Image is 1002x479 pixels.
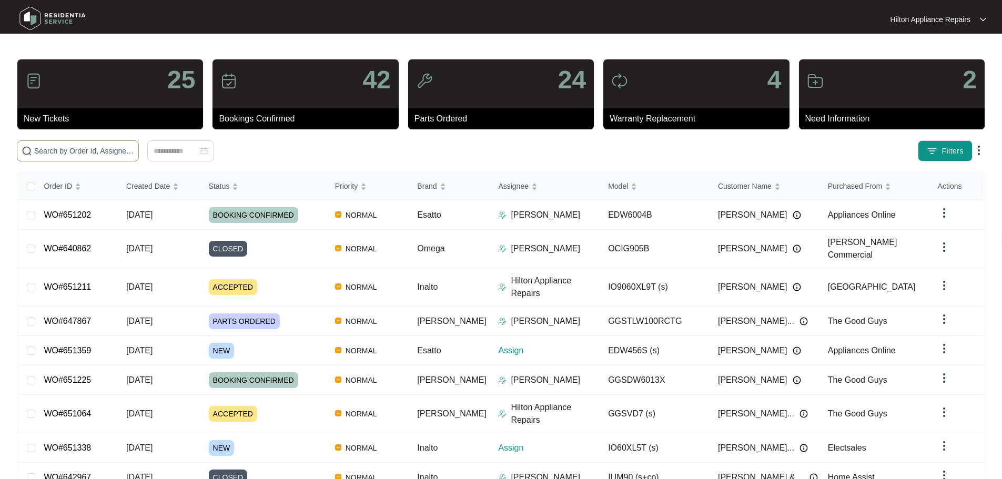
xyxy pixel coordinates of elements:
img: Vercel Logo [335,211,341,218]
span: Assignee [498,180,529,192]
span: [DATE] [126,282,153,291]
span: Electsales [828,443,866,452]
th: Brand [409,172,490,200]
span: NORMAL [341,315,381,328]
span: [PERSON_NAME] Commercial [828,238,897,259]
span: BOOKING CONFIRMED [209,372,298,388]
p: Hilton Appliance Repairs [511,274,600,300]
p: Parts Ordered [414,113,594,125]
span: Appliances Online [828,210,896,219]
input: Search by Order Id, Assignee Name, Customer Name, Brand and Model [34,145,134,157]
p: Bookings Confirmed [219,113,398,125]
img: Vercel Logo [335,283,341,290]
p: Need Information [805,113,985,125]
img: dropdown arrow [973,144,985,157]
span: [DATE] [126,210,153,219]
span: The Good Guys [828,317,887,325]
img: Vercel Logo [335,376,341,383]
img: Vercel Logo [335,410,341,416]
img: icon [220,73,237,89]
img: Assigner Icon [498,283,507,291]
p: Assign [498,344,600,357]
img: Info icon [799,317,808,325]
span: BOOKING CONFIRMED [209,207,298,223]
td: IO9060XL9T (s) [600,268,710,307]
span: Purchased From [828,180,882,192]
th: Created Date [118,172,200,200]
p: Assign [498,442,600,454]
span: [PERSON_NAME] [718,281,787,293]
span: Esatto [417,210,441,219]
td: GGSTLW100RCTG [600,307,710,336]
a: WO#651225 [44,375,91,384]
span: [DATE] [126,443,153,452]
a: WO#651202 [44,210,91,219]
button: filter iconFilters [918,140,973,161]
span: Created Date [126,180,170,192]
span: NEW [209,343,235,359]
td: EDW456S (s) [600,336,710,365]
span: NEW [209,440,235,456]
span: Customer Name [718,180,772,192]
img: Info icon [799,410,808,418]
p: Warranty Replacement [610,113,789,125]
img: dropdown arrow [938,279,950,292]
span: Priority [335,180,358,192]
span: Status [209,180,230,192]
span: [PERSON_NAME] [718,374,787,386]
img: dropdown arrow [938,207,950,219]
p: 4 [767,67,782,93]
span: The Good Guys [828,409,887,418]
th: Assignee [490,172,600,200]
span: Inalto [417,443,438,452]
img: Assigner Icon [498,410,507,418]
p: 24 [558,67,586,93]
span: Filters [942,146,964,157]
img: Assigner Icon [498,376,507,384]
span: NORMAL [341,374,381,386]
img: Info icon [799,444,808,452]
p: [PERSON_NAME] [511,242,580,255]
span: NORMAL [341,407,381,420]
span: [DATE] [126,244,153,253]
img: dropdown arrow [938,406,950,419]
img: dropdown arrow [938,372,950,384]
img: Info icon [793,211,801,219]
span: Model [608,180,628,192]
span: [PERSON_NAME] [718,242,787,255]
span: [DATE] [126,317,153,325]
img: dropdown arrow [938,440,950,452]
span: The Good Guys [828,375,887,384]
img: Assigner Icon [498,211,507,219]
span: NORMAL [341,281,381,293]
span: [GEOGRAPHIC_DATA] [828,282,916,291]
th: Model [600,172,710,200]
p: [PERSON_NAME] [511,315,580,328]
img: icon [807,73,824,89]
a: WO#640862 [44,244,91,253]
span: ACCEPTED [209,279,257,295]
span: [PERSON_NAME]... [718,442,794,454]
span: [PERSON_NAME]... [718,315,794,328]
span: NORMAL [341,242,381,255]
p: [PERSON_NAME] [511,374,580,386]
img: icon [416,73,433,89]
span: [DATE] [126,375,153,384]
a: WO#647867 [44,317,91,325]
span: [PERSON_NAME]... [718,407,794,420]
img: icon [611,73,628,89]
td: GGSVD7 (s) [600,395,710,433]
a: WO#651359 [44,346,91,355]
th: Actions [929,172,984,200]
img: Info icon [793,376,801,384]
p: 42 [362,67,390,93]
img: dropdown arrow [938,313,950,325]
img: dropdown arrow [938,342,950,355]
a: WO#651338 [44,443,91,452]
span: [PERSON_NAME] [417,375,487,384]
img: Vercel Logo [335,245,341,251]
p: [PERSON_NAME] [511,209,580,221]
span: NORMAL [341,209,381,221]
p: 25 [167,67,195,93]
span: [PERSON_NAME] [417,317,487,325]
